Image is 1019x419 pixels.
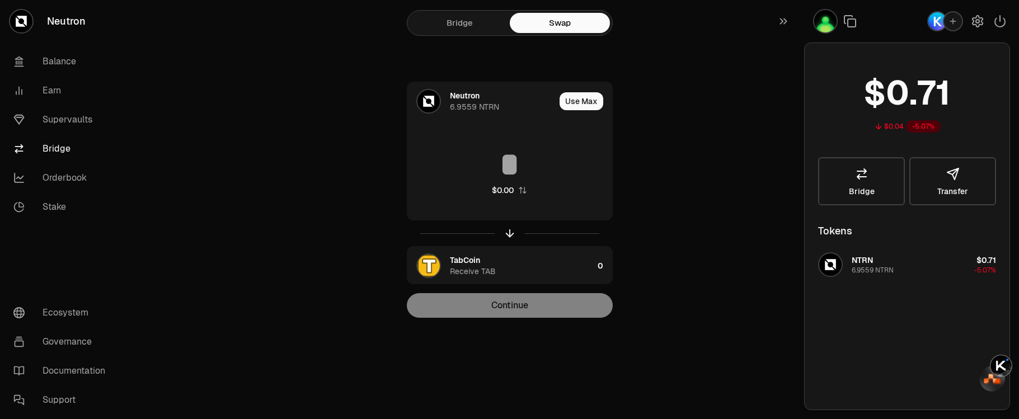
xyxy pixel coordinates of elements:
a: Bridge [4,134,121,163]
button: $0.00 [492,185,527,196]
button: cysic-vostok [813,9,838,34]
a: Governance [4,327,121,356]
div: Tokens [818,223,852,239]
img: cysic-vostok [814,10,837,32]
button: NTRN LogoNTRN6.9559 NTRN$0.71-5.07% [811,248,1003,281]
button: Use Max [560,92,603,110]
span: $0.71 [976,255,996,265]
a: Documentation [4,356,121,385]
a: Orderbook [4,163,121,192]
a: Ecosystem [4,298,121,327]
img: NTRN Logo [417,90,440,112]
div: Receive TAB [450,266,496,277]
div: -5.07% [906,120,941,133]
div: TAB LogoTabCoinReceive TAB [407,247,593,285]
div: Neutron [450,90,480,101]
div: 0 [598,247,612,285]
a: Earn [4,76,121,105]
div: TabCoin [450,255,480,266]
div: $0.00 [492,185,514,196]
button: TAB LogoTabCoinReceive TAB0 [407,247,612,285]
img: NTRN Logo [819,253,842,276]
img: TAB Logo [417,255,440,277]
a: Bridge [410,13,510,33]
a: Support [4,385,121,415]
div: 6.9559 NTRN [852,266,894,275]
span: Bridge [849,187,875,195]
div: $0.04 [884,122,904,131]
button: Keplr [927,11,963,31]
span: -5.07% [974,266,996,275]
div: 6.9559 NTRN [450,101,499,112]
button: Transfer [909,157,996,205]
img: Keplr [928,12,946,30]
a: Swap [510,13,610,33]
span: NTRN [852,255,873,265]
img: svg+xml,%3Csvg%20xmlns%3D%22http%3A%2F%2Fwww.w3.org%2F2000%2Fsvg%22%20width%3D%2233%22%20height%3... [983,373,1002,385]
div: NTRN LogoNeutron6.9559 NTRN [407,82,555,120]
span: Transfer [937,187,968,195]
a: Supervaults [4,105,121,134]
a: Stake [4,192,121,222]
a: Bridge [818,157,905,205]
a: Balance [4,47,121,76]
